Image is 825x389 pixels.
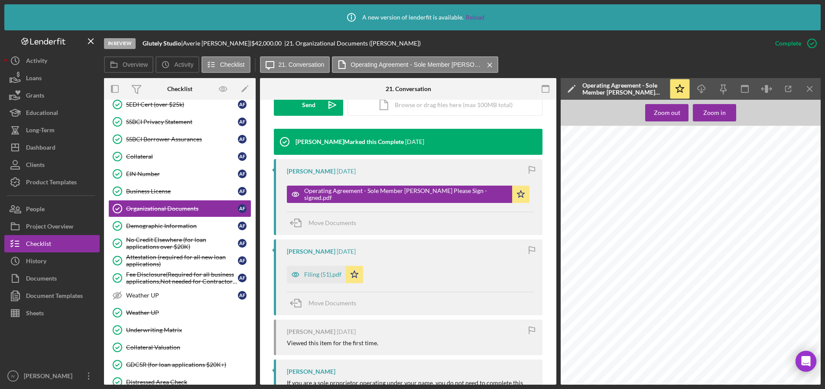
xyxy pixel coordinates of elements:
div: Collateral Valuation [126,344,251,351]
div: Underwriting Matrix [126,327,251,333]
button: Product Templates [4,173,100,191]
div: SEDI Cert (over $25k) [126,101,238,108]
div: Distressed Area Check [126,379,251,386]
div: Fee Disclosure(Required for all business applications,Not needed for Contractor loans) [126,271,238,285]
span: [PERSON_NAME] [662,200,701,205]
span: 3. [607,314,611,319]
button: Zoom out [645,104,689,121]
span: the State of [770,247,795,252]
div: A new version of lenderfit is available. [341,7,484,28]
div: [PERSON_NAME] [22,367,78,387]
label: Operating Agreement - Sole Member [PERSON_NAME] Please Sign - signed.pdf [351,61,481,68]
div: $42,000.00 [251,40,284,47]
div: Weather UP [126,292,238,299]
div: In Review [104,38,136,49]
label: Checklist [220,61,245,68]
span: Move Documents [309,299,356,307]
span: [US_STATE] [631,357,657,362]
div: A F [238,256,247,265]
span: 1. [607,270,611,274]
div: Demographic Information [126,222,238,229]
div: A F [238,152,247,161]
span: Members. [623,314,643,319]
div: Activity [26,52,47,72]
span: Move Documents [309,219,356,226]
div: Complete [775,35,801,52]
div: SSBCI Privacy Statement [126,118,238,125]
button: Document Templates [4,287,100,304]
text: IV [11,374,15,379]
button: IV[PERSON_NAME] [4,367,100,385]
span: [PERSON_NAME] [593,223,636,228]
div: A F [238,291,247,300]
a: GDCSR (for loan applications $20K+) [108,356,251,373]
div: A F [238,118,247,126]
b: Glutely Studio [143,39,181,47]
span: principal place of business in accordance with the LLCL. [592,337,700,341]
span: "Company"), is hereby executed by __________________________, as its sole member (the "Member"). [592,203,793,207]
div: Zoom out [654,104,680,121]
div: A F [238,187,247,196]
div: Filing (51).pdf [304,271,341,278]
a: SEDI Cert (over $25k)AF [108,96,251,113]
button: Filing (51).pdf [287,266,363,283]
a: History [4,252,100,270]
time: 2025-07-28 19:52 [337,248,356,255]
a: Attestation (required for all new loan applications)AF [108,252,251,269]
span: ____________________________________ [698,195,785,199]
div: Document Templates [26,287,83,307]
a: Organizational DocumentsAF [108,200,251,217]
div: EIN Number [126,170,238,177]
span: The Company shall keep adequate books and records at its [670,330,795,334]
span: Purpose. [623,292,640,297]
a: Underwriting Matrix [108,321,251,339]
div: Checklist [26,235,51,255]
a: Business LicenseAF [108,183,251,200]
label: Overview [123,61,148,68]
a: Checklist [4,235,100,252]
div: Operating Agreement - Sole Member [PERSON_NAME] Please Sign - signed.pdf [582,82,665,96]
span: Company, pursuant to and in accordance with the Limited Liability Company Law of [592,247,767,252]
div: A F [238,239,247,248]
span: [PERSON_NAME] [655,313,698,318]
div: A F [238,204,247,213]
button: Clients [4,156,100,173]
label: 21. Conversation [279,61,325,68]
a: People [4,200,100,218]
a: SSBCI Borrower AssurancesAF [108,131,251,148]
div: Operating Agreement - Sole Member [PERSON_NAME] Please Sign - signed.pdf [304,187,508,201]
button: Loans [4,69,100,87]
div: Educational [26,104,58,124]
span: limited liability companies under the LLCL. [592,300,673,304]
a: SSBCI Privacy StatementAF [108,113,251,131]
button: Educational [4,104,100,121]
div: Open Intercom Messenger [796,351,816,372]
div: Project Overview [26,218,73,237]
div: Attestation (required for all new loan applications) [126,254,238,268]
div: [PERSON_NAME] [287,248,335,255]
button: Long-Term [4,121,100,139]
span: July [704,380,713,385]
a: Project Overview [4,218,100,235]
span: 25 [740,380,746,385]
span: 2. [607,292,611,297]
button: Activity [4,52,100,69]
div: Organizational Documents [126,205,238,212]
a: Dashboard [4,139,100,156]
div: [PERSON_NAME] [287,168,335,175]
span: , the undersigned, intending to be legally bound hereby, has duly [659,374,795,379]
span: OPERATING AGREEMENT [666,157,721,162]
span: Books and Records. [623,330,662,334]
span: This Operating Agreement ("Agreement") of [607,195,695,199]
div: Long-Term [26,121,55,141]
button: Checklist [201,56,250,73]
button: Complete [767,35,821,52]
a: Grants [4,87,100,104]
a: Fee Disclosure(Required for all business applications,Not needed for Contractor loans)AF [108,269,251,287]
span: [US_STATE] [593,253,622,258]
span: The Member ratifies and confirms the filing the Articles of Organization of [654,270,794,274]
div: Business License [126,188,238,195]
